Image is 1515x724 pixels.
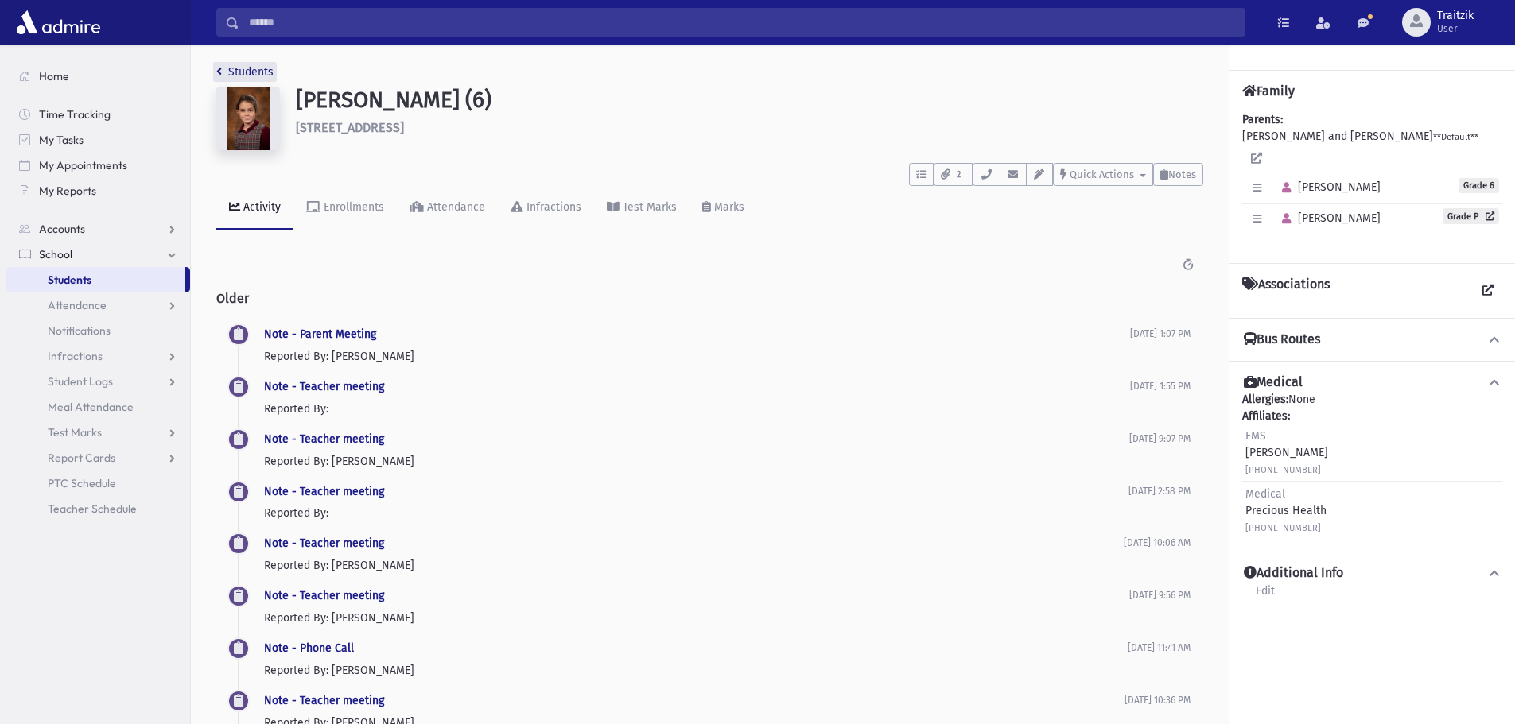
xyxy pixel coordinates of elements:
a: Test Marks [594,186,690,230]
a: Students [216,65,274,79]
div: Marks [711,200,744,214]
div: Test Marks [620,200,677,214]
p: Reported By: [264,401,1130,417]
small: [PHONE_NUMBER] [1245,523,1321,533]
h4: Additional Info [1244,565,1343,582]
a: Edit [1255,582,1276,610]
span: My Reports [39,184,96,198]
span: [DATE] 2:58 PM [1128,486,1191,497]
span: Student Logs [48,374,113,389]
span: [DATE] 11:41 AM [1128,642,1191,653]
a: PTC Schedule [6,470,190,496]
span: [DATE] 1:07 PM [1130,328,1191,339]
span: PTC Schedule [48,476,116,490]
span: Notes [1168,168,1196,180]
a: Marks [690,186,757,230]
span: Test Marks [48,425,102,439]
span: Teacher Schedule [48,501,137,516]
button: Additional Info [1242,565,1502,582]
span: Quick Actions [1070,168,1134,180]
p: Reported By: [PERSON_NAME] [264,348,1130,365]
div: [PERSON_NAME] [1245,428,1328,478]
button: Notes [1153,163,1203,186]
a: Attendance [6,292,190,318]
small: [PHONE_NUMBER] [1245,465,1321,475]
a: Teacher Schedule [6,496,190,521]
a: Activity [216,186,293,230]
span: EMS [1245,429,1266,443]
a: Note - Phone Call [264,641,354,655]
h4: Bus Routes [1244,331,1320,348]
span: Notifications [48,323,111,338]
span: [DATE] 9:56 PM [1129,590,1191,601]
button: 2 [934,163,973,186]
a: Note - Teacher meeting [264,694,384,707]
a: Note - Teacher meeting [264,536,384,550]
p: Reported By: [PERSON_NAME] [264,453,1129,470]
span: Medical [1245,487,1285,501]
h1: [PERSON_NAME] (6) [296,87,1203,114]
button: Bus Routes [1242,331,1502,348]
a: Infractions [498,186,594,230]
a: Report Cards [6,445,190,470]
span: Attendance [48,298,107,312]
div: Infractions [523,200,581,214]
div: Precious Health [1245,486,1327,536]
b: Parents: [1242,113,1283,126]
span: My Appointments [39,158,127,172]
a: Meal Attendance [6,394,190,420]
a: Student Logs [6,369,190,394]
span: 2 [952,168,965,182]
span: Traitzik [1437,10,1474,22]
span: [PERSON_NAME] [1275,180,1381,194]
h4: Associations [1242,277,1330,305]
a: Note - Teacher meeting [264,432,384,446]
p: Reported By: [PERSON_NAME] [264,557,1124,574]
p: Reported By: [PERSON_NAME] [264,610,1129,626]
h2: Older [216,278,1203,319]
span: User [1437,22,1474,35]
h6: [STREET_ADDRESS] [296,120,1203,135]
span: Students [48,273,91,287]
span: Accounts [39,222,85,236]
img: AdmirePro [13,6,104,38]
nav: breadcrumb [216,64,274,87]
span: [DATE] 9:07 PM [1129,433,1191,444]
div: Attendance [424,200,485,214]
span: Grade 6 [1459,178,1499,193]
a: Accounts [6,216,190,242]
a: Home [6,64,190,89]
a: My Appointments [6,153,190,178]
span: [DATE] 10:06 AM [1124,537,1191,548]
p: Reported By: [264,505,1128,521]
div: Activity [240,200,281,214]
a: Grade P [1443,208,1499,224]
span: Meal Attendance [48,400,134,414]
div: None [1242,391,1502,539]
span: Report Cards [48,451,115,465]
span: My Tasks [39,133,84,147]
span: Home [39,69,69,83]
h4: Family [1242,83,1295,99]
a: Attendance [397,186,498,230]
span: School [39,247,72,261]
a: Notifications [6,318,190,343]
b: Affiliates: [1242,409,1290,423]
a: My Reports [6,178,190,203]
a: Note - Teacher meeting [264,485,384,498]
b: Allergies: [1242,393,1288,406]
span: Infractions [48,349,103,363]
a: Note - Teacher meeting [264,380,384,393]
span: [PERSON_NAME] [1275,211,1381,225]
a: View all Associations [1474,277,1502,305]
button: Medical [1242,374,1502,391]
a: My Tasks [6,127,190,153]
h4: Medical [1244,374,1303,391]
span: [DATE] 10:36 PM [1125,695,1191,706]
div: [PERSON_NAME] and [PERSON_NAME] [1242,111,1502,250]
a: Test Marks [6,420,190,445]
a: Note - Teacher meeting [264,589,384,602]
div: Enrollments [320,200,384,214]
a: School [6,242,190,267]
span: [DATE] 1:55 PM [1130,381,1191,392]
